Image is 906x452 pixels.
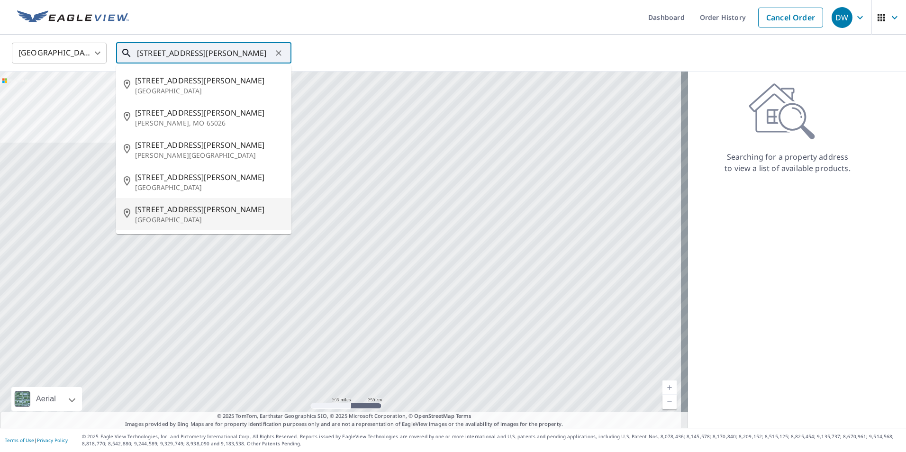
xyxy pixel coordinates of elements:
p: [GEOGRAPHIC_DATA] [135,86,284,96]
p: [GEOGRAPHIC_DATA] [135,183,284,192]
a: Cancel Order [758,8,823,27]
span: [STREET_ADDRESS][PERSON_NAME] [135,139,284,151]
a: Terms [456,412,471,419]
div: Aerial [11,387,82,411]
button: Clear [272,46,285,60]
a: Current Level 5, Zoom In [662,380,677,395]
input: Search by address or latitude-longitude [137,40,272,66]
span: © 2025 TomTom, Earthstar Geographics SIO, © 2025 Microsoft Corporation, © [217,412,471,420]
a: Privacy Policy [37,437,68,443]
p: [PERSON_NAME], MO 65026 [135,118,284,128]
div: Aerial [33,387,59,411]
span: [STREET_ADDRESS][PERSON_NAME] [135,75,284,86]
a: OpenStreetMap [414,412,454,419]
div: [GEOGRAPHIC_DATA] [12,40,107,66]
img: EV Logo [17,10,129,25]
p: [PERSON_NAME][GEOGRAPHIC_DATA] [135,151,284,160]
a: Terms of Use [5,437,34,443]
div: DW [832,7,852,28]
p: Searching for a property address to view a list of available products. [724,151,851,174]
span: [STREET_ADDRESS][PERSON_NAME] [135,107,284,118]
a: Current Level 5, Zoom Out [662,395,677,409]
p: | [5,437,68,443]
p: [GEOGRAPHIC_DATA] [135,215,284,225]
span: [STREET_ADDRESS][PERSON_NAME] [135,172,284,183]
span: [STREET_ADDRESS][PERSON_NAME] [135,204,284,215]
p: © 2025 Eagle View Technologies, Inc. and Pictometry International Corp. All Rights Reserved. Repo... [82,433,901,447]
